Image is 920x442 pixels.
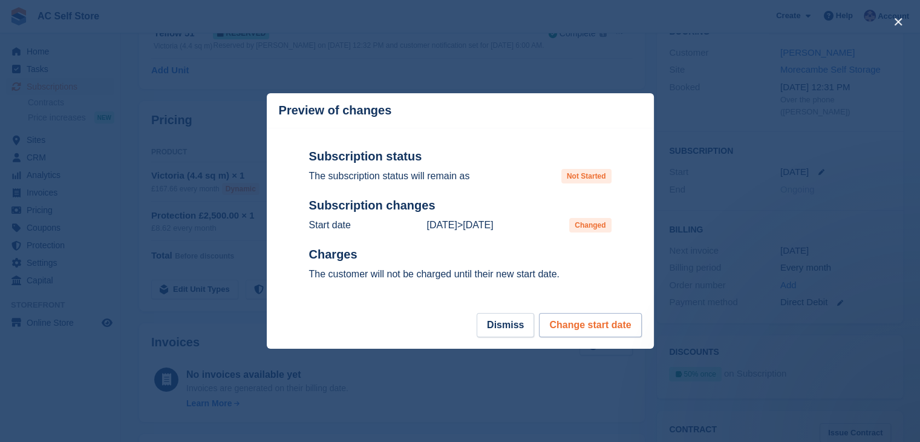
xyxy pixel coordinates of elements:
p: Preview of changes [279,104,392,117]
button: Dismiss [477,313,534,337]
time: 2025-10-05 23:00:00 UTC [463,220,493,230]
p: The customer will not be charged until their new start date. [309,267,612,282]
h2: Charges [309,247,612,262]
p: Start date [309,218,351,233]
time: 2025-09-29 23:00:00 UTC [426,220,457,230]
p: The subscription status will remain as [309,169,470,183]
button: Change start date [539,313,641,337]
h2: Subscription changes [309,198,612,213]
button: close [889,12,908,31]
p: > [426,218,493,233]
span: Changed [569,218,611,233]
span: Not Started [561,169,612,183]
h2: Subscription status [309,149,612,164]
